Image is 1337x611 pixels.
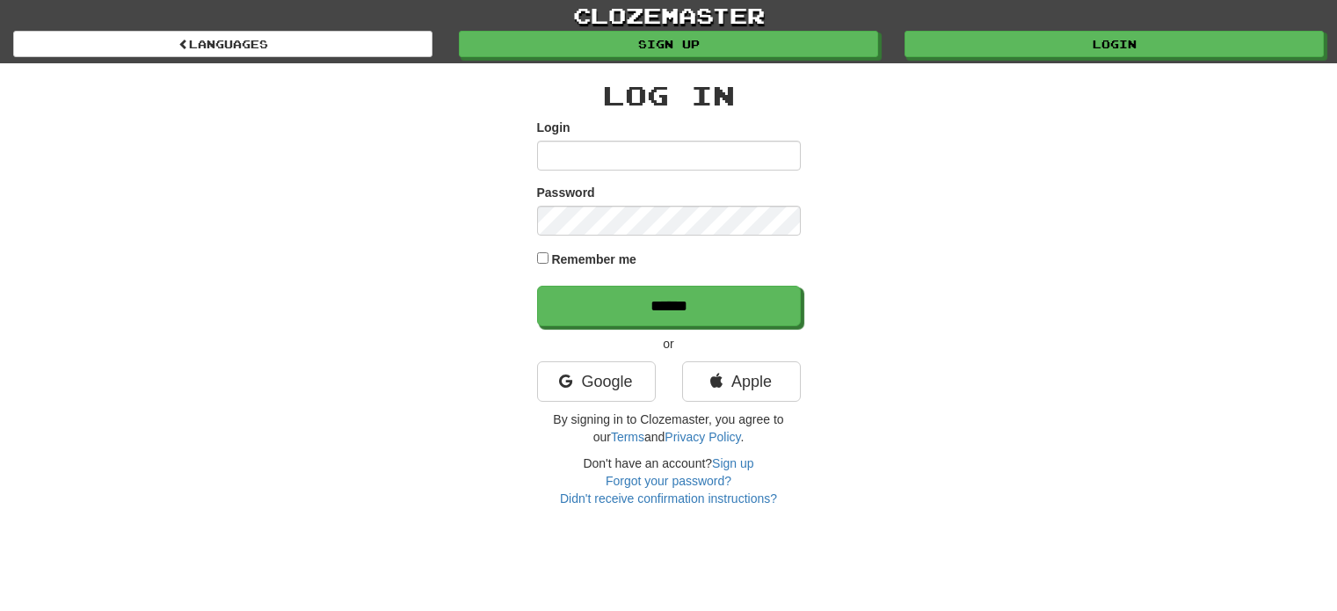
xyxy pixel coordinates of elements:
a: Apple [682,361,801,402]
a: Languages [13,31,432,57]
div: Don't have an account? [537,455,801,507]
a: Sign up [712,456,753,470]
label: Password [537,184,595,201]
label: Remember me [551,251,636,268]
a: Sign up [459,31,878,57]
a: Forgot your password? [606,474,731,488]
label: Login [537,119,570,136]
a: Didn't receive confirmation instructions? [560,491,777,506]
p: or [537,335,801,353]
h2: Log In [537,81,801,110]
a: Terms [611,430,644,444]
p: By signing in to Clozemaster, you agree to our and . [537,411,801,446]
a: Privacy Policy [665,430,740,444]
a: Google [537,361,656,402]
a: Login [905,31,1324,57]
